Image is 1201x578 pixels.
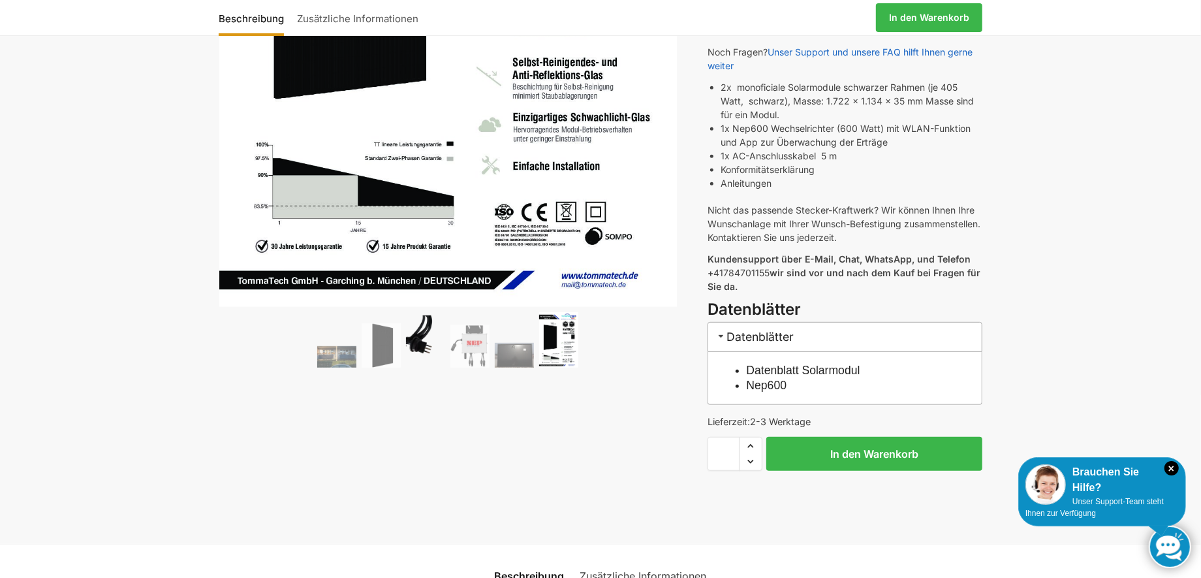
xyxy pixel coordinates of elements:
p: Noch Fragen? [708,45,982,72]
li: 1x AC-Anschlusskabel 5 m [721,149,982,163]
strong: Kundensupport über E-Mail, Chat, WhatsApp, und Telefon + [708,253,971,278]
img: Balkonkraftwerk 600/810 Watt Fullblack – Bild 5 [495,343,534,368]
img: Anschlusskabel-3meter_schweizer-stecker [406,315,445,368]
li: 2x monoficiale Solarmodule schwarzer Rahmen (je 405 Watt, schwarz), Masse: 1.722 x 1.134 x 35 mm ... [721,80,982,121]
i: Schließen [1164,461,1179,475]
span: 2-3 Werktage [750,416,811,427]
p: 41784701155 [708,252,982,293]
a: Unser Support und unsere FAQ hilft Ihnen gerne weiter [708,46,973,71]
a: Zusätzliche Informationen [290,2,425,33]
iframe: Sicherer Rahmen für schnelle Bezahlvorgänge [705,479,985,515]
span: Unser Support-Team steht Ihnen zur Verfügung [1025,497,1164,518]
button: In den Warenkorb [766,437,982,471]
div: Brauchen Sie Hilfe? [1025,464,1179,496]
p: Nicht das passende Stecker-Kraftwerk? Wir können Ihnen Ihre Wunschanlage mit Ihrer Wunsch-Befesti... [708,203,982,244]
span: Reduce quantity [740,453,762,470]
h3: Datenblätter [708,322,982,351]
input: Produktmenge [708,437,740,471]
li: 1x Nep600 Wechselrichter (600 Watt) mit WLAN-Funktion und App zur Überwachung der Erträge [721,121,982,149]
a: Beschreibung [219,2,290,33]
img: NEP 800 Drosselbar auf 600 Watt [450,325,490,368]
img: Customer service [1025,464,1066,505]
a: Datenblatt Solarmodul [747,364,860,377]
img: Balkonkraftwerk 600/810 Watt Fullblack – Bild 6 [539,312,578,368]
li: Anleitungen [721,176,982,190]
img: TommaTech Vorderseite [362,323,401,368]
a: In den Warenkorb [876,3,982,32]
h3: Datenblätter [708,298,982,321]
span: Lieferzeit: [708,416,811,427]
strong: wir sind vor und nach dem Kauf bei Fragen für Sie da. [708,267,980,292]
li: Konformitätserklärung [721,163,982,176]
img: 2 Balkonkraftwerke [317,346,356,368]
span: Increase quantity [740,438,762,455]
a: Nep600 [747,379,787,392]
